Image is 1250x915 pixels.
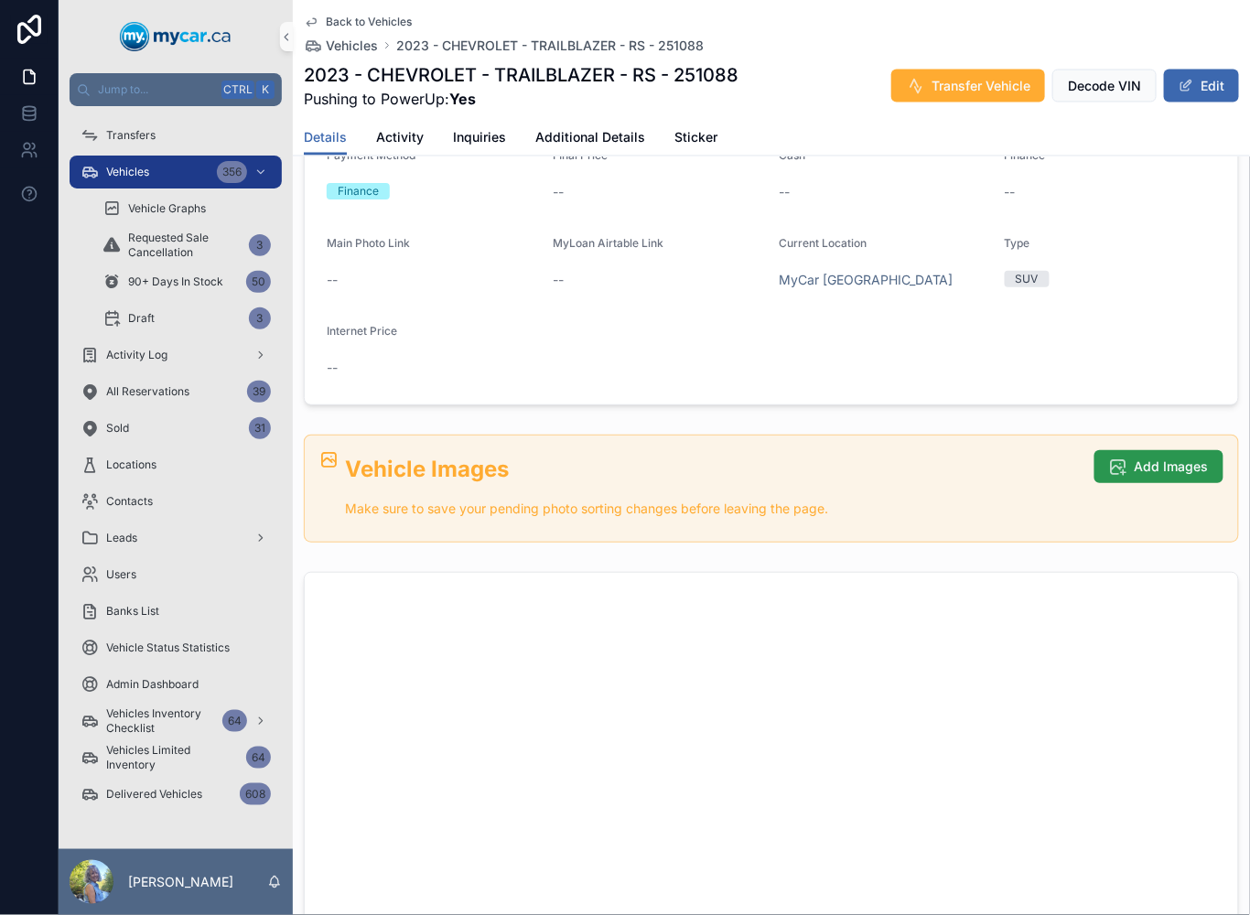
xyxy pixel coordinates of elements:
div: ## Vehicle Images Make sure to save your pending photo sorting changes before leaving the page. [345,454,1080,520]
a: Vehicles Limited Inventory64 [70,741,282,774]
span: Requested Sale Cancellation [128,231,242,260]
button: Add Images [1094,450,1223,483]
span: Decode VIN [1068,77,1141,95]
span: Transfer Vehicle [932,77,1030,95]
div: SUV [1016,271,1039,287]
span: Users [106,567,136,582]
span: Current Location [779,236,867,250]
a: Transfers [70,119,282,152]
span: Sold [106,421,129,436]
span: Back to Vehicles [326,15,412,29]
a: Leads [70,522,282,554]
span: Vehicles [326,37,378,55]
strong: Yes [449,90,476,108]
a: Requested Sale Cancellation3 [92,229,282,262]
span: K [258,82,273,97]
div: scrollable content [59,106,293,834]
a: Banks List [70,595,282,628]
span: Vehicle Graphs [128,201,206,216]
a: Vehicle Status Statistics [70,631,282,664]
a: Delivered Vehicles608 [70,778,282,811]
h2: Vehicle Images [345,454,1080,484]
span: Vehicles Limited Inventory [106,743,239,772]
span: Details [304,129,347,147]
a: All Reservations39 [70,375,282,408]
span: Banks List [106,604,159,619]
span: Jump to... [98,82,214,97]
div: 356 [217,161,247,183]
span: Vehicle Status Statistics [106,640,230,655]
div: 64 [222,710,247,732]
div: 3 [249,307,271,329]
div: 64 [246,747,271,769]
span: Admin Dashboard [106,677,199,692]
img: App logo [120,22,232,51]
span: 90+ Days In Stock [128,274,223,289]
div: 31 [249,417,271,439]
span: Type [1005,236,1030,250]
span: Sticker [674,129,717,147]
span: Delivered Vehicles [106,787,202,802]
span: -- [327,359,338,377]
span: Additional Details [535,129,645,147]
button: Decode VIN [1052,70,1157,102]
span: Vehicles [106,165,149,179]
span: Main Photo Link [327,236,410,250]
span: Pushing to PowerUp: [304,88,738,110]
span: Activity Log [106,348,167,362]
a: Activity Log [70,339,282,371]
div: 3 [249,234,271,256]
a: Sticker [674,122,717,158]
a: Locations [70,448,282,481]
a: Activity [376,122,424,158]
a: Contacts [70,485,282,518]
a: Additional Details [535,122,645,158]
a: Back to Vehicles [304,15,412,29]
a: Users [70,558,282,591]
span: Internet Price [327,324,397,338]
span: -- [779,183,790,201]
span: -- [553,271,564,289]
span: MyLoan Airtable Link [553,236,663,250]
a: Vehicles [304,37,378,55]
a: 2023 - CHEVROLET - TRAILBLAZER - RS - 251088 [396,37,704,55]
a: Sold31 [70,412,282,445]
a: Draft3 [92,302,282,335]
h1: 2023 - CHEVROLET - TRAILBLAZER - RS - 251088 [304,62,738,88]
a: 90+ Days In Stock50 [92,265,282,298]
span: Contacts [106,494,153,509]
a: Vehicles356 [70,156,282,188]
a: Inquiries [453,122,506,158]
div: 50 [246,271,271,293]
span: -- [553,183,564,201]
p: Make sure to save your pending photo sorting changes before leaving the page. [345,499,1080,520]
span: Activity [376,129,424,147]
span: Locations [106,457,156,472]
div: Finance [338,183,379,199]
span: -- [327,271,338,289]
button: Jump to...CtrlK [70,73,282,106]
div: 39 [247,381,271,403]
a: Details [304,122,347,156]
p: [PERSON_NAME] [128,873,233,891]
a: Vehicles Inventory Checklist64 [70,705,282,737]
a: Vehicle Graphs [92,192,282,225]
span: Transfers [106,128,156,143]
span: All Reservations [106,384,189,399]
span: -- [1005,183,1016,201]
span: Draft [128,311,155,326]
button: Edit [1164,70,1239,102]
button: Transfer Vehicle [891,70,1045,102]
a: Admin Dashboard [70,668,282,701]
span: Ctrl [221,81,254,99]
span: Leads [106,531,137,545]
div: 608 [240,783,271,805]
span: Inquiries [453,129,506,147]
a: MyCar [GEOGRAPHIC_DATA] [779,271,954,289]
span: Add Images [1135,457,1209,476]
span: Vehicles Inventory Checklist [106,706,215,736]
